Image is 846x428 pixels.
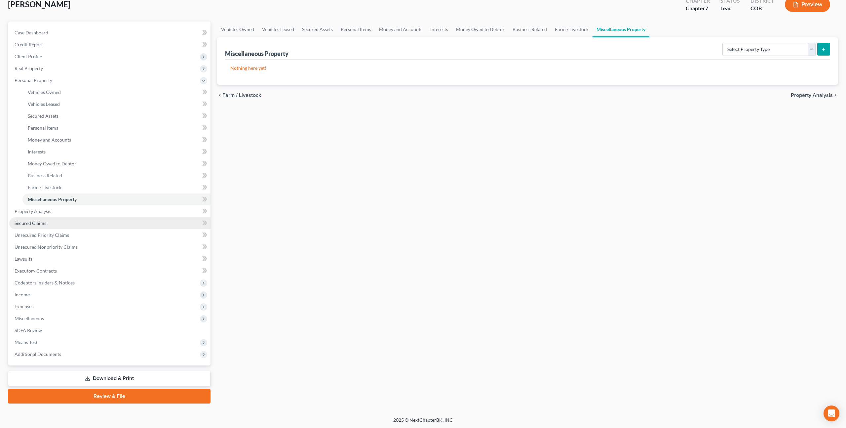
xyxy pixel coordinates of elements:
[15,304,33,309] span: Expenses
[217,93,222,98] i: chevron_left
[593,21,649,37] a: Miscellaneous Property
[15,292,30,297] span: Income
[217,21,258,37] a: Vehicles Owned
[791,93,833,98] span: Property Analysis
[15,268,57,274] span: Executory Contracts
[9,27,211,39] a: Case Dashboard
[22,193,211,205] a: Miscellaneous Property
[28,173,62,178] span: Business Related
[9,205,211,217] a: Property Analysis
[791,93,838,98] button: Property Analysis chevron_right
[15,244,78,250] span: Unsecured Nonpriority Claims
[28,149,46,154] span: Interests
[705,5,708,11] span: 7
[15,220,46,226] span: Secured Claims
[337,21,375,37] a: Personal Items
[298,21,337,37] a: Secured Assets
[28,161,76,166] span: Money Owed to Debtor
[9,324,211,336] a: SOFA Review
[686,5,710,12] div: Chapter
[426,21,452,37] a: Interests
[15,256,32,262] span: Lawsuits
[15,339,37,345] span: Means Test
[28,113,58,119] span: Secured Assets
[28,137,71,143] span: Money and Accounts
[9,253,211,265] a: Lawsuits
[720,5,740,12] div: Lead
[15,280,75,285] span: Codebtors Insiders & Notices
[28,89,61,95] span: Vehicles Owned
[15,30,48,35] span: Case Dashboard
[217,93,261,98] button: chevron_left Farm / Livestock
[22,122,211,134] a: Personal Items
[8,389,211,404] a: Review & File
[15,316,44,321] span: Miscellaneous
[9,217,211,229] a: Secured Claims
[9,265,211,277] a: Executory Contracts
[15,42,43,47] span: Credit Report
[9,241,211,253] a: Unsecured Nonpriority Claims
[22,182,211,193] a: Farm / Livestock
[258,21,298,37] a: Vehicles Leased
[28,125,58,131] span: Personal Items
[15,327,42,333] span: SOFA Review
[230,65,825,71] p: Nothing here yet!
[9,39,211,51] a: Credit Report
[15,232,69,238] span: Unsecured Priority Claims
[22,158,211,170] a: Money Owed to Debtor
[22,98,211,110] a: Vehicles Leased
[22,110,211,122] a: Secured Assets
[833,93,838,98] i: chevron_right
[22,134,211,146] a: Money and Accounts
[15,77,52,83] span: Personal Property
[15,351,61,357] span: Additional Documents
[750,5,774,12] div: COB
[28,101,60,107] span: Vehicles Leased
[28,196,77,202] span: Miscellaneous Property
[15,54,42,59] span: Client Profile
[824,406,839,421] div: Open Intercom Messenger
[15,65,43,71] span: Real Property
[509,21,551,37] a: Business Related
[28,185,61,190] span: Farm / Livestock
[8,371,211,386] a: Download & Print
[9,229,211,241] a: Unsecured Priority Claims
[452,21,509,37] a: Money Owed to Debtor
[222,93,261,98] span: Farm / Livestock
[551,21,593,37] a: Farm / Livestock
[22,170,211,182] a: Business Related
[22,146,211,158] a: Interests
[375,21,426,37] a: Money and Accounts
[22,86,211,98] a: Vehicles Owned
[225,50,288,58] div: Miscellaneous Property
[15,208,51,214] span: Property Analysis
